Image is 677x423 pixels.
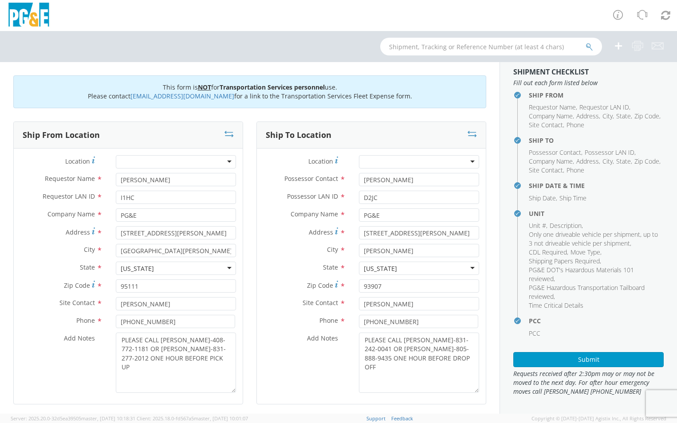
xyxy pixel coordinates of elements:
span: Site Contact [303,298,338,307]
span: Zip Code [307,281,333,290]
span: Company Name [529,112,573,120]
span: State [616,112,631,120]
li: , [576,157,600,166]
li: , [529,103,577,112]
h4: Ship To [529,137,664,144]
li: , [602,157,614,166]
span: Phone [567,121,584,129]
span: Add Notes [307,334,338,342]
span: Requestor Name [529,103,576,111]
span: Possessor Contact [529,148,581,157]
input: Shipment, Tracking or Reference Number (at least 4 chars) [380,38,602,55]
span: Description [550,221,582,230]
span: Zip Code [64,281,90,290]
span: Server: 2025.20.0-32d5ea39505 [11,415,135,422]
span: Fill out each form listed below [513,78,664,87]
span: Address [576,157,599,165]
li: , [529,257,601,266]
span: Location [65,157,90,165]
li: , [529,157,574,166]
span: Zip Code [634,112,659,120]
span: Requestor LAN ID [579,103,629,111]
span: State [323,263,338,271]
span: City [84,245,95,254]
span: Phone [76,316,95,325]
a: Feedback [391,415,413,422]
span: Location [308,157,333,165]
span: PCC [529,329,540,337]
span: master, [DATE] 10:18:31 [81,415,135,422]
li: , [529,221,547,230]
span: Site Contact [529,121,563,129]
li: , [585,148,636,157]
span: Phone [567,166,584,174]
li: , [529,194,557,203]
span: Ship Time [559,194,586,202]
a: Support [366,415,386,422]
span: Address [576,112,599,120]
li: , [529,148,583,157]
li: , [529,248,568,257]
li: , [616,112,632,121]
h4: Ship From [529,92,664,98]
span: Requestor LAN ID [43,192,95,200]
span: Unit # [529,221,546,230]
h3: Ship From Location [23,131,100,140]
span: Company Name [291,210,338,218]
span: Possessor LAN ID [287,192,338,200]
span: Requests received after 2:30pm may or may not be moved to the next day. For after hour emergency ... [513,369,664,396]
a: [EMAIL_ADDRESS][DOMAIN_NAME] [130,92,234,100]
span: PG&E DOT's Hazardous Materials 101 reviewed [529,266,634,283]
span: Time Critical Details [529,301,583,309]
span: Address [309,228,333,236]
span: Address [66,228,90,236]
div: [US_STATE] [364,264,397,273]
span: Client: 2025.18.0-fd567a5 [137,415,248,422]
span: Shipping Papers Required [529,257,600,265]
span: master, [DATE] 10:01:07 [194,415,248,422]
li: , [529,112,574,121]
li: , [529,121,564,129]
li: , [550,221,583,230]
span: Copyright © [DATE]-[DATE] Agistix Inc., All Rights Reserved [531,415,666,422]
li: , [634,157,661,166]
h4: Ship Date & Time [529,182,664,189]
button: Submit [513,352,664,367]
strong: Shipment Checklist [513,67,589,77]
li: , [529,166,564,175]
span: Possessor Contact [284,174,338,183]
span: Zip Code [634,157,659,165]
li: , [529,230,661,248]
span: State [616,157,631,165]
span: City [602,112,613,120]
span: Only one driveable vehicle per shipment, up to 3 not driveable vehicle per shipment [529,230,658,247]
span: Requestor Name [45,174,95,183]
span: City [602,157,613,165]
span: Company Name [47,210,95,218]
span: Phone [319,316,338,325]
span: City [327,245,338,254]
b: Transportation Services personnel [220,83,325,91]
h3: Ship To Location [266,131,331,140]
li: , [529,266,661,283]
li: , [616,157,632,166]
div: This form is for use. Please contact for a link to the Transportation Services Fleet Expense form. [13,75,486,108]
span: Site Contact [59,298,95,307]
li: , [571,248,602,257]
span: PG&E Hazardous Transportation Tailboard reviewed [529,283,645,301]
span: CDL Required [529,248,567,256]
img: pge-logo-06675f144f4cfa6a6814.png [7,3,51,29]
span: Site Contact [529,166,563,174]
li: , [529,283,661,301]
li: , [634,112,661,121]
li: , [602,112,614,121]
span: Ship Date [529,194,556,202]
u: NOT [198,83,211,91]
h4: Unit [529,210,664,217]
span: Possessor LAN ID [585,148,634,157]
span: Move Type [571,248,600,256]
span: Company Name [529,157,573,165]
li: , [576,112,600,121]
span: State [80,263,95,271]
div: [US_STATE] [121,264,154,273]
